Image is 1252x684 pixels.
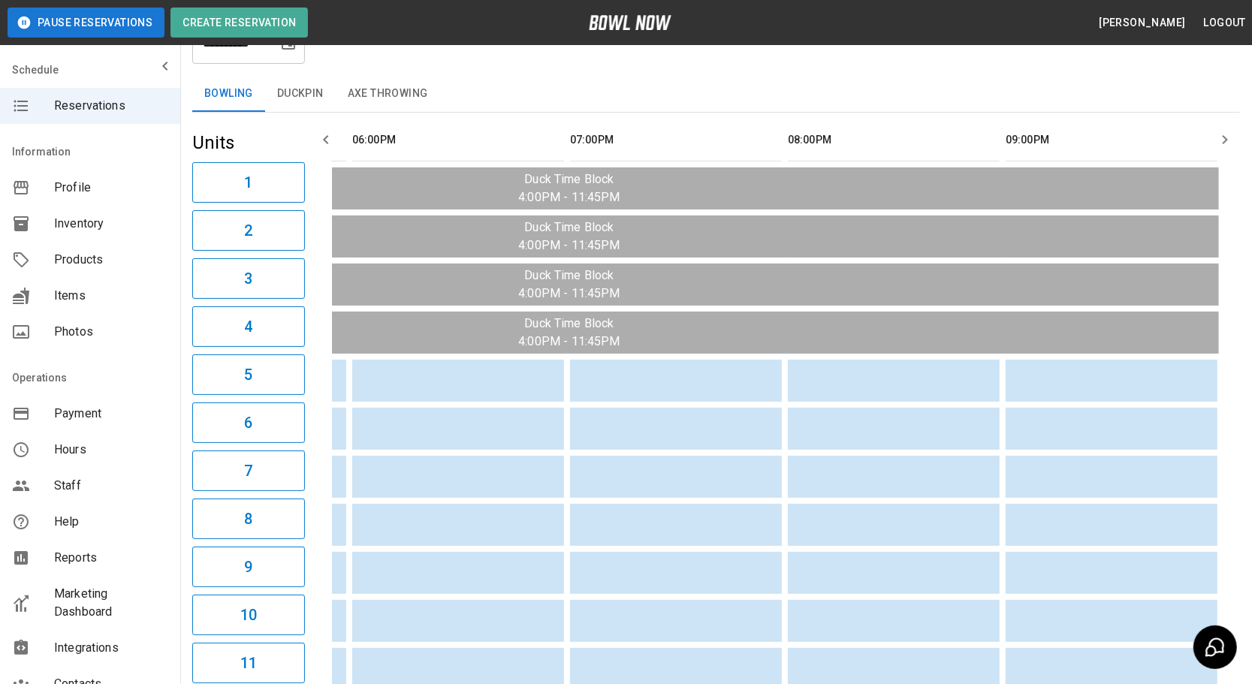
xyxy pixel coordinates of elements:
h6: 1 [244,170,252,194]
button: 8 [192,499,305,539]
span: Hours [54,441,168,459]
span: Integrations [54,639,168,657]
button: Pause Reservations [8,8,164,38]
button: 11 [192,643,305,683]
h6: 3 [244,267,252,291]
button: Bowling [192,76,265,112]
button: 5 [192,354,305,395]
span: Reservations [54,97,168,115]
button: [PERSON_NAME] [1093,9,1191,37]
img: logo [589,15,671,30]
button: 9 [192,547,305,587]
span: Reports [54,549,168,567]
h6: 6 [244,411,252,435]
button: Axe Throwing [336,76,440,112]
h5: Units [192,131,305,155]
span: Help [54,513,168,531]
h6: 5 [244,363,252,387]
button: Duckpin [265,76,336,112]
span: Staff [54,477,168,495]
h6: 11 [240,651,257,675]
button: Create Reservation [170,8,308,38]
span: Products [54,251,168,269]
h6: 2 [244,218,252,243]
div: inventory tabs [192,76,1240,112]
button: 3 [192,258,305,299]
button: 6 [192,402,305,443]
h6: 10 [240,603,257,627]
span: Payment [54,405,168,423]
button: 2 [192,210,305,251]
span: Photos [54,323,168,341]
button: 4 [192,306,305,347]
button: 10 [192,595,305,635]
span: Marketing Dashboard [54,585,168,621]
span: Items [54,287,168,305]
h6: 8 [244,507,252,531]
h6: 4 [244,315,252,339]
button: Logout [1198,9,1252,37]
span: Profile [54,179,168,197]
h6: 7 [244,459,252,483]
button: 7 [192,450,305,491]
button: 1 [192,162,305,203]
h6: 9 [244,555,252,579]
span: Inventory [54,215,168,233]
